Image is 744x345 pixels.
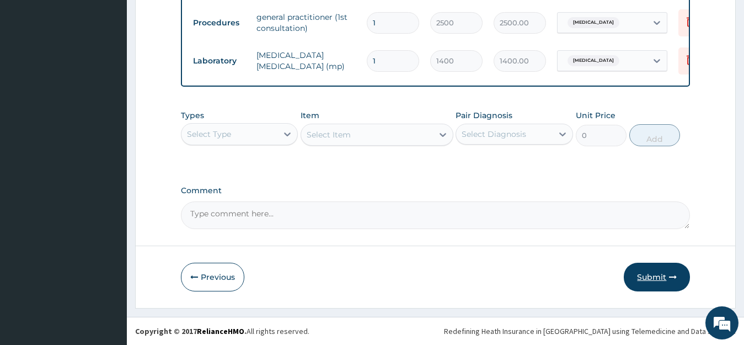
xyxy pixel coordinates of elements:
[181,111,204,120] label: Types
[568,17,619,28] span: [MEDICAL_DATA]
[127,317,744,345] footer: All rights reserved.
[135,326,247,336] strong: Copyright © 2017 .
[181,6,207,32] div: Minimize live chat window
[251,6,361,39] td: general practitioner (1st consultation)
[197,326,244,336] a: RelianceHMO
[568,55,619,66] span: [MEDICAL_DATA]
[188,51,251,71] td: Laboratory
[181,186,691,195] label: Comment
[444,326,736,337] div: Redefining Heath Insurance in [GEOGRAPHIC_DATA] using Telemedicine and Data Science!
[301,110,319,121] label: Item
[576,110,615,121] label: Unit Price
[6,229,210,267] textarea: Type your message and hit 'Enter'
[251,44,361,77] td: [MEDICAL_DATA] [MEDICAL_DATA] (mp)
[624,263,690,291] button: Submit
[20,55,45,83] img: d_794563401_company_1708531726252_794563401
[462,129,526,140] div: Select Diagnosis
[188,13,251,33] td: Procedures
[187,129,231,140] div: Select Type
[181,263,244,291] button: Previous
[57,62,185,76] div: Chat with us now
[629,124,680,146] button: Add
[64,103,152,214] span: We're online!
[456,110,512,121] label: Pair Diagnosis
